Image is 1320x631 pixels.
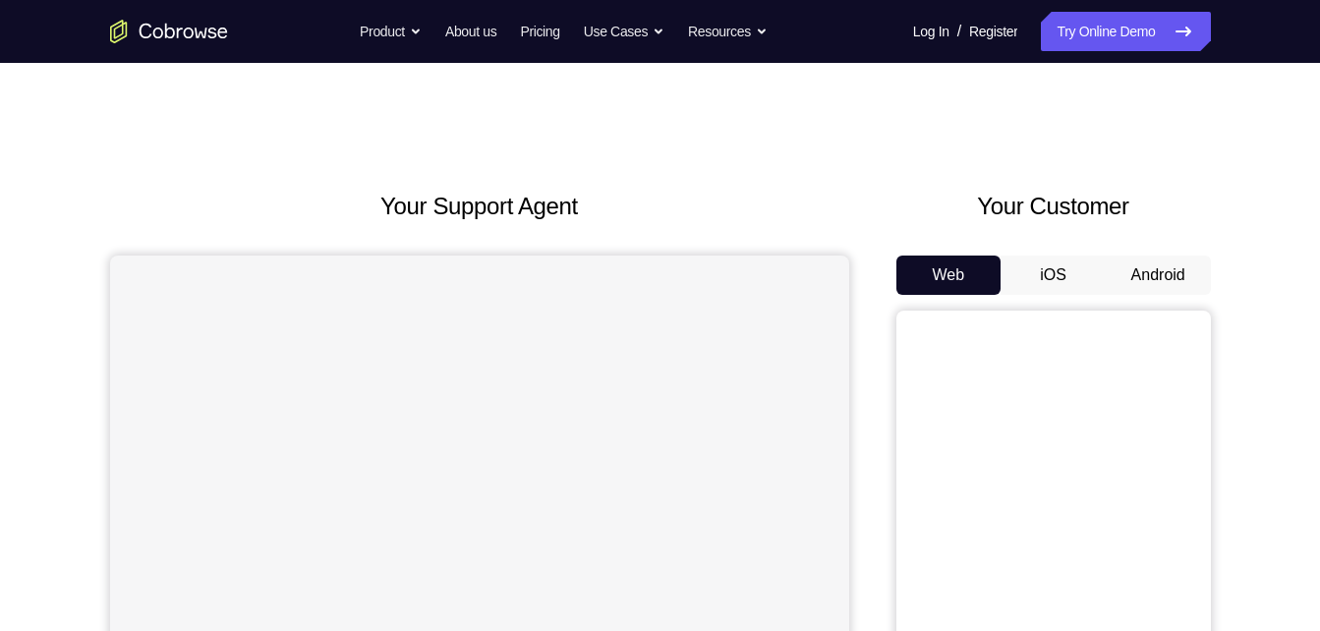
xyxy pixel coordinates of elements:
[969,12,1017,51] a: Register
[445,12,496,51] a: About us
[110,189,849,224] h2: Your Support Agent
[520,12,559,51] a: Pricing
[913,12,949,51] a: Log In
[688,12,768,51] button: Resources
[1041,12,1210,51] a: Try Online Demo
[360,12,422,51] button: Product
[1001,256,1106,295] button: iOS
[584,12,664,51] button: Use Cases
[957,20,961,43] span: /
[896,256,1002,295] button: Web
[896,189,1211,224] h2: Your Customer
[110,20,228,43] a: Go to the home page
[1106,256,1211,295] button: Android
